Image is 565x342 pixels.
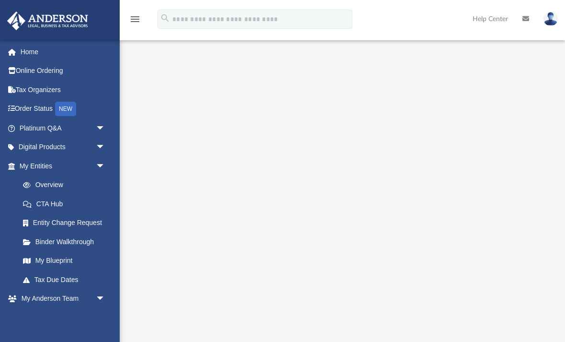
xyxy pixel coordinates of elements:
span: arrow_drop_down [96,156,115,176]
a: My Blueprint [13,251,115,271]
a: Home [7,42,120,61]
a: Order StatusNEW [7,99,120,119]
a: Online Ordering [7,61,120,81]
a: Entity Change Request [13,213,120,233]
span: arrow_drop_down [96,118,115,138]
a: My Anderson Team [13,308,110,327]
a: My Anderson Teamarrow_drop_down [7,289,115,308]
a: Binder Walkthrough [13,232,120,251]
img: Anderson Advisors Platinum Portal [4,12,91,30]
a: CTA Hub [13,194,120,213]
a: Tax Due Dates [13,270,120,289]
i: search [160,13,170,24]
a: My Entitiesarrow_drop_down [7,156,120,176]
a: Tax Organizers [7,80,120,99]
a: Platinum Q&Aarrow_drop_down [7,118,120,138]
a: Overview [13,176,120,195]
a: Digital Productsarrow_drop_down [7,138,120,157]
i: menu [129,13,141,25]
img: User Pic [543,12,558,26]
span: arrow_drop_down [96,289,115,309]
a: menu [129,18,141,25]
span: arrow_drop_down [96,138,115,157]
div: NEW [55,102,76,116]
